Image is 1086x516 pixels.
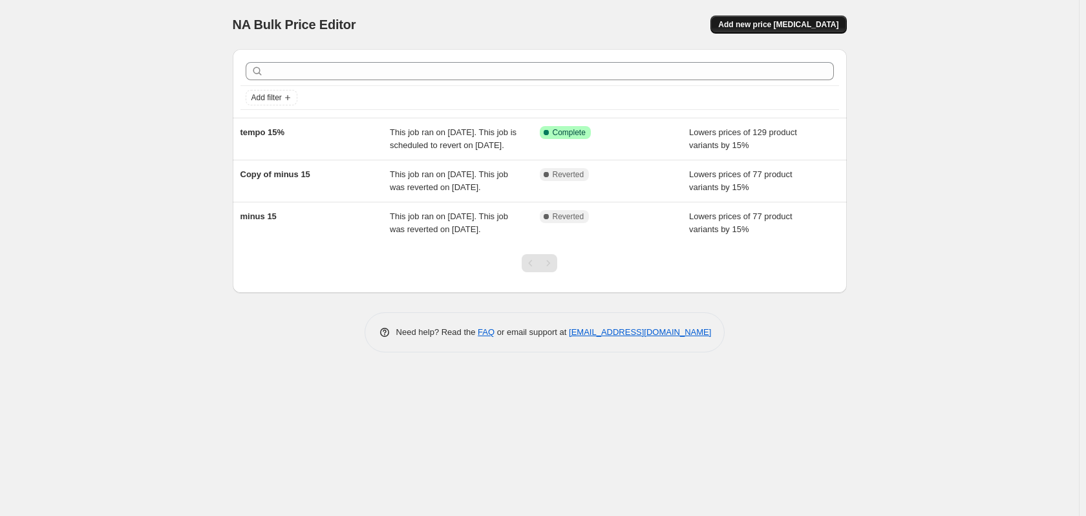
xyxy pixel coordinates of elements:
[478,327,495,337] a: FAQ
[689,211,793,234] span: Lowers prices of 77 product variants by 15%
[553,211,584,222] span: Reverted
[553,169,584,180] span: Reverted
[396,327,478,337] span: Need help? Read the
[240,211,277,221] span: minus 15
[710,16,846,34] button: Add new price [MEDICAL_DATA]
[251,92,282,103] span: Add filter
[233,17,356,32] span: NA Bulk Price Editor
[495,327,569,337] span: or email support at
[246,90,297,105] button: Add filter
[689,169,793,192] span: Lowers prices of 77 product variants by 15%
[689,127,797,150] span: Lowers prices of 129 product variants by 15%
[522,254,557,272] nav: Pagination
[390,127,516,150] span: This job ran on [DATE]. This job is scheduled to revert on [DATE].
[718,19,838,30] span: Add new price [MEDICAL_DATA]
[240,169,310,179] span: Copy of minus 15
[240,127,285,137] span: tempo 15%
[390,169,508,192] span: This job ran on [DATE]. This job was reverted on [DATE].
[390,211,508,234] span: This job ran on [DATE]. This job was reverted on [DATE].
[553,127,586,138] span: Complete
[569,327,711,337] a: [EMAIL_ADDRESS][DOMAIN_NAME]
